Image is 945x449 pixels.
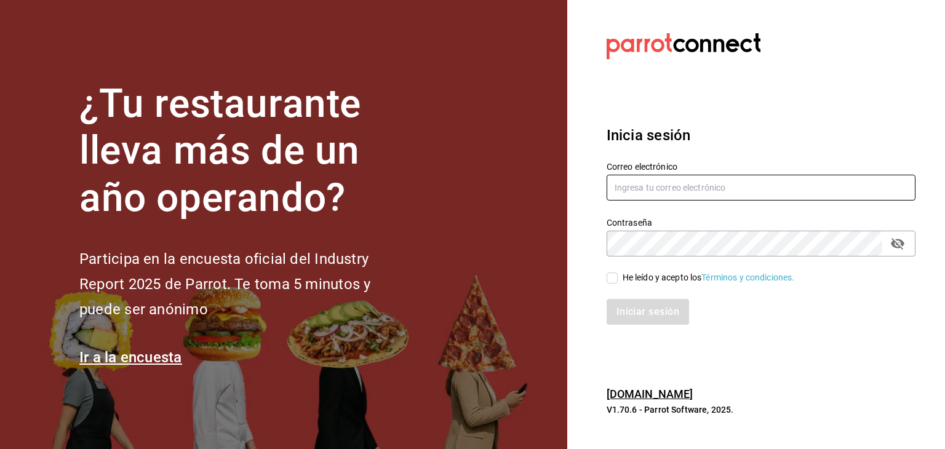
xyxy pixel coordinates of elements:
[607,387,693,400] a: [DOMAIN_NAME]
[607,124,915,146] h3: Inicia sesión
[79,81,412,222] h1: ¿Tu restaurante lleva más de un año operando?
[623,271,795,284] div: He leído y acepto los
[607,403,915,416] p: V1.70.6 - Parrot Software, 2025.
[887,233,908,254] button: passwordField
[607,162,915,170] label: Correo electrónico
[79,247,412,322] h2: Participa en la encuesta oficial del Industry Report 2025 de Parrot. Te toma 5 minutos y puede se...
[607,218,915,226] label: Contraseña
[607,175,915,201] input: Ingresa tu correo electrónico
[79,349,182,366] a: Ir a la encuesta
[701,272,794,282] a: Términos y condiciones.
